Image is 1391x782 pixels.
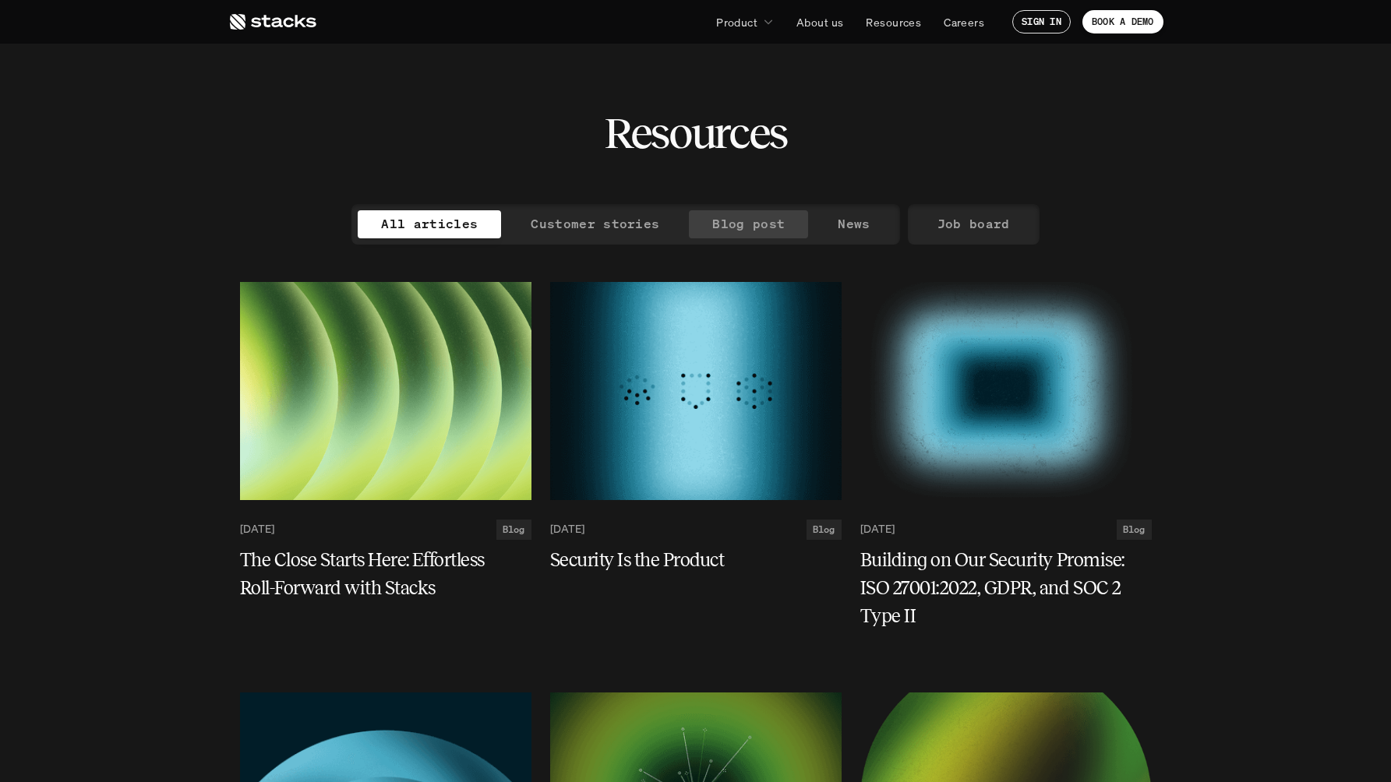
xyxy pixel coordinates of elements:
[937,213,1010,235] p: Job board
[550,546,842,574] a: Security Is the Product
[1012,10,1071,33] a: SIGN IN
[550,546,823,574] h5: Security Is the Product
[550,523,584,536] p: [DATE]
[796,14,843,30] p: About us
[914,210,1033,238] a: Job board
[25,41,37,53] img: website_grey.svg
[59,100,139,110] div: Domain Overview
[240,546,513,602] h5: The Close Starts Here: Effortless Roll-Forward with Stacks
[25,25,37,37] img: logo_orange.svg
[41,41,111,53] div: Domain: [URL]
[358,210,501,238] a: All articles
[240,520,531,540] a: [DATE]Blog
[604,109,787,157] h2: Resources
[155,98,168,111] img: tab_keywords_by_traffic_grey.svg
[507,210,683,238] a: Customer stories
[856,8,930,36] a: Resources
[1123,524,1146,535] h2: Blog
[860,520,1152,540] a: [DATE]Blog
[381,213,478,235] p: All articles
[813,524,835,535] h2: Blog
[234,70,301,83] a: Privacy Policy
[716,14,757,30] p: Product
[172,100,263,110] div: Keywords by Traffic
[860,546,1133,630] h5: Building on Our Security Promise: ISO 27001:2022, GDPR, and SOC 2 Type II
[1022,16,1061,27] p: SIGN IN
[503,524,525,535] h2: Blog
[550,520,842,540] a: [DATE]Blog
[1082,10,1163,33] a: BOOK A DEMO
[689,210,808,238] a: Blog post
[787,8,853,36] a: About us
[1092,16,1154,27] p: BOOK A DEMO
[240,546,531,602] a: The Close Starts Here: Effortless Roll-Forward with Stacks
[42,98,55,111] img: tab_domain_overview_orange.svg
[866,14,921,30] p: Resources
[860,523,895,536] p: [DATE]
[860,546,1152,630] a: Building on Our Security Promise: ISO 27001:2022, GDPR, and SOC 2 Type II
[814,210,893,238] a: News
[712,213,785,235] p: Blog post
[838,213,870,235] p: News
[44,25,76,37] div: v 4.0.25
[531,213,659,235] p: Customer stories
[934,8,994,36] a: Careers
[240,523,274,536] p: [DATE]
[944,14,984,30] p: Careers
